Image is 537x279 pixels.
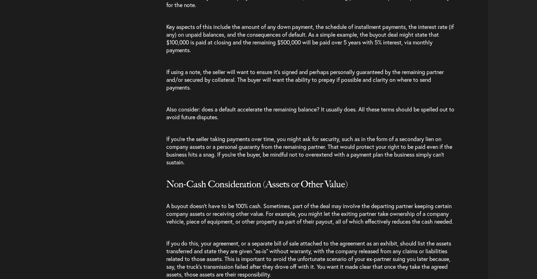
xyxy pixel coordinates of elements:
span: A buyout doesn’t have to be 100% cash. Sometimes, part of the deal may involve the departing part... [166,202,453,225]
span: Also consider: does a default accelerate the remaining balance? It usually does. All these terms ... [166,105,454,121]
span: If using a note, the seller will want to ensure it’s signed and perhaps personally guaranteed by ... [166,68,444,91]
span: If you’re the seller taking payments over time, you might ask for security, such as in the form o... [166,135,452,166]
span: If you do this, your agreement, or a separate bill of sale attached to the agreement as an exhibi... [166,239,451,278]
span: Non-Cash Consideration (Assets or Other Value) [166,178,348,190]
span: Key aspects of this include the amount of any down payment, the schedule of installment payments,... [166,23,454,54]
